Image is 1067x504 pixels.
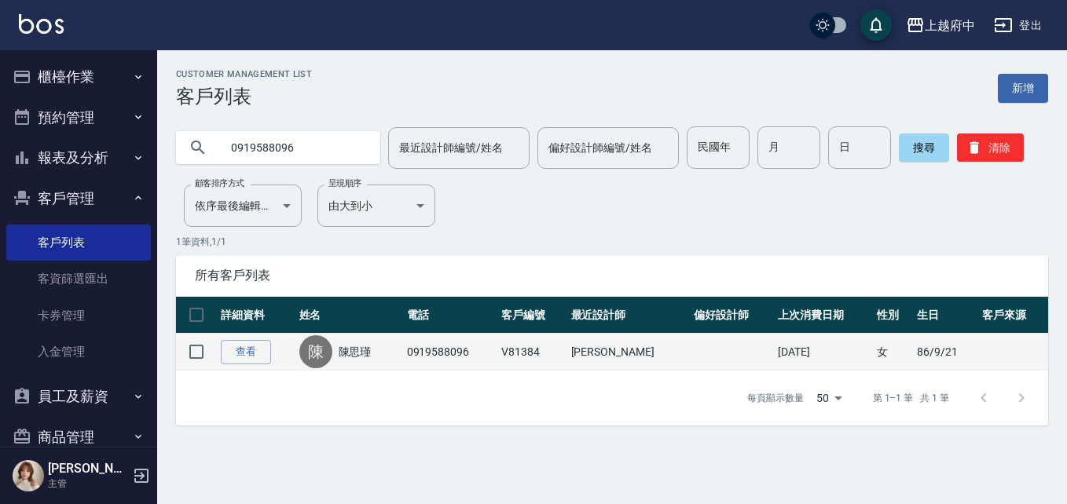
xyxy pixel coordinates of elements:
button: 客戶管理 [6,178,151,219]
img: Logo [19,14,64,34]
button: 搜尋 [899,133,949,162]
a: 卡券管理 [6,298,151,334]
th: 上次消費日期 [774,297,873,334]
th: 姓名 [295,297,403,334]
h3: 客戶列表 [176,86,312,108]
a: 客戶列表 [6,225,151,261]
div: 上越府中 [925,16,975,35]
th: 詳細資料 [217,297,295,334]
button: 登出 [988,11,1048,40]
button: 預約管理 [6,97,151,138]
th: 生日 [913,297,978,334]
h2: Customer Management List [176,69,312,79]
p: 1 筆資料, 1 / 1 [176,235,1048,249]
th: 最近設計師 [567,297,691,334]
button: save [860,9,892,41]
button: 清除 [957,133,1024,162]
img: Person [13,460,44,491]
button: 員工及薪資 [6,376,151,417]
th: 性別 [873,297,913,334]
div: 陳 [299,335,332,368]
td: [PERSON_NAME] [567,334,691,371]
a: 入金管理 [6,334,151,370]
td: 0919588096 [403,334,497,371]
button: 上越府中 [900,9,981,42]
p: 主管 [48,477,128,491]
label: 呈現順序 [328,177,361,189]
p: 第 1–1 筆 共 1 筆 [873,391,949,405]
input: 搜尋關鍵字 [220,126,368,169]
p: 每頁顯示數量 [747,391,804,405]
a: 陳思瑾 [339,344,372,360]
th: 電話 [403,297,497,334]
button: 商品管理 [6,417,151,458]
a: 新增 [998,74,1048,103]
label: 顧客排序方式 [195,177,244,189]
h5: [PERSON_NAME] [48,461,128,477]
th: 客戶編號 [497,297,567,334]
a: 查看 [221,340,271,364]
a: 客資篩選匯出 [6,261,151,297]
button: 櫃檯作業 [6,57,151,97]
td: 女 [873,334,913,371]
button: 報表及分析 [6,137,151,178]
th: 客戶來源 [978,297,1048,334]
th: 偏好設計師 [690,297,774,334]
div: 由大到小 [317,184,435,227]
span: 所有客戶列表 [195,268,1029,283]
div: 50 [810,377,848,419]
div: 依序最後編輯時間 [184,184,302,227]
td: V81384 [497,334,567,371]
td: 86/9/21 [913,334,978,371]
td: [DATE] [774,334,873,371]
